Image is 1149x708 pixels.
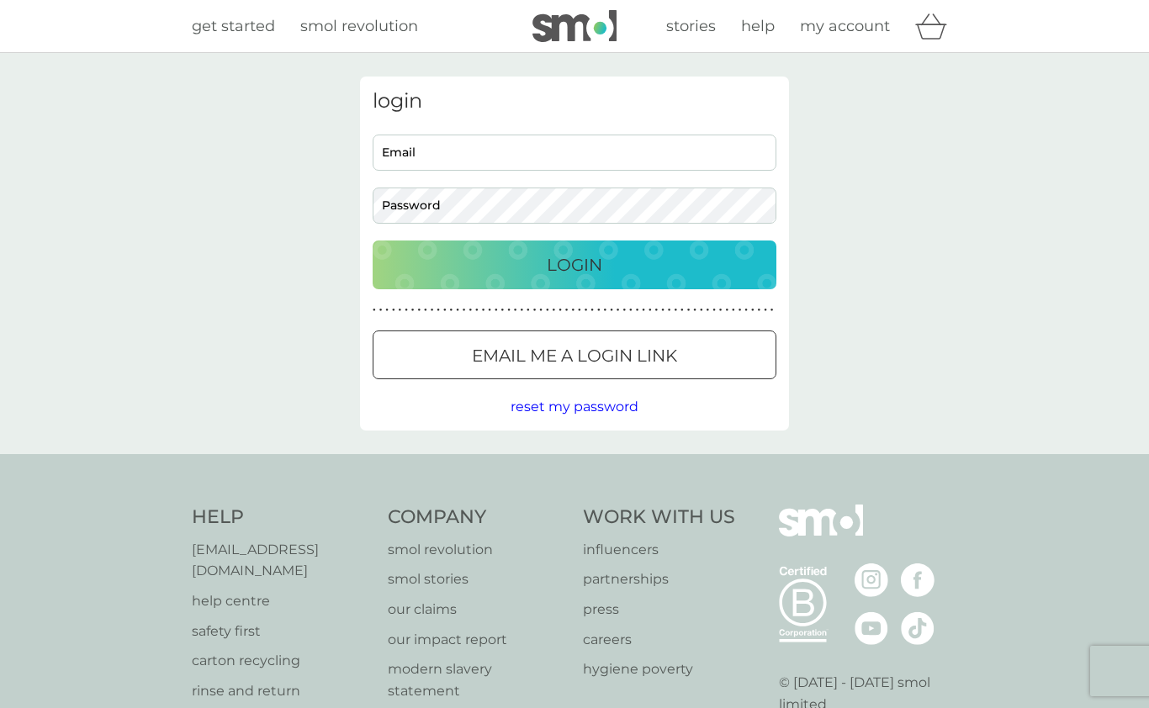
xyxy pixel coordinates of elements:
p: ● [546,306,549,314]
span: get started [192,17,275,35]
p: ● [488,306,491,314]
p: ● [431,306,434,314]
img: visit the smol Instagram page [855,563,888,597]
p: ● [495,306,498,314]
a: help centre [192,590,371,612]
p: ● [501,306,505,314]
p: ● [674,306,677,314]
p: ● [424,306,427,314]
h4: Work With Us [583,505,735,531]
img: smol [532,10,617,42]
div: basket [915,9,957,43]
p: ● [417,306,421,314]
p: ● [533,306,537,314]
a: press [583,599,735,621]
a: our claims [388,599,567,621]
p: ● [565,306,569,314]
p: ● [629,306,633,314]
p: ● [770,306,774,314]
p: ● [385,306,389,314]
p: ● [463,306,466,314]
p: ● [661,306,665,314]
a: rinse and return [192,680,371,702]
p: ● [597,306,601,314]
p: ● [732,306,735,314]
a: influencers [583,539,735,561]
p: Login [547,251,602,278]
a: smol stories [388,568,567,590]
p: ● [405,306,408,314]
p: ● [507,306,511,314]
span: help [741,17,775,35]
p: ● [456,306,459,314]
p: ● [719,306,723,314]
p: ● [482,306,485,314]
p: ● [578,306,581,314]
p: ● [617,306,620,314]
p: ● [559,306,562,314]
p: ● [373,306,376,314]
p: ● [764,306,767,314]
p: ● [437,306,440,314]
p: ● [539,306,543,314]
p: ● [680,306,684,314]
p: ● [649,306,652,314]
p: ● [469,306,472,314]
h3: login [373,89,776,114]
img: smol [779,505,863,562]
p: ● [610,306,613,314]
a: partnerships [583,568,735,590]
p: ● [527,306,530,314]
a: smol revolution [388,539,567,561]
a: careers [583,629,735,651]
button: reset my password [511,396,638,418]
h4: Help [192,505,371,531]
p: ● [668,306,671,314]
p: ● [379,306,383,314]
p: ● [553,306,556,314]
p: ● [590,306,594,314]
p: ● [655,306,659,314]
p: Email me a login link [472,342,677,369]
span: reset my password [511,399,638,415]
p: ● [758,306,761,314]
button: Email me a login link [373,330,776,379]
a: carton recycling [192,650,371,672]
p: ● [744,306,748,314]
a: [EMAIL_ADDRESS][DOMAIN_NAME] [192,539,371,582]
p: ● [392,306,395,314]
a: smol revolution [300,14,418,39]
a: help [741,14,775,39]
a: hygiene poverty [583,658,735,680]
p: ● [571,306,574,314]
p: ● [693,306,696,314]
p: ● [475,306,479,314]
p: ● [642,306,645,314]
span: smol revolution [300,17,418,35]
a: our impact report [388,629,567,651]
h4: Company [388,505,567,531]
span: my account [800,17,890,35]
p: ● [585,306,588,314]
p: ● [399,306,402,314]
p: ● [514,306,517,314]
p: ● [450,306,453,314]
a: modern slavery statement [388,658,567,701]
p: ● [604,306,607,314]
p: ● [520,306,523,314]
img: visit the smol Facebook page [901,563,935,597]
img: visit the smol Tiktok page [901,611,935,645]
p: ● [700,306,703,314]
